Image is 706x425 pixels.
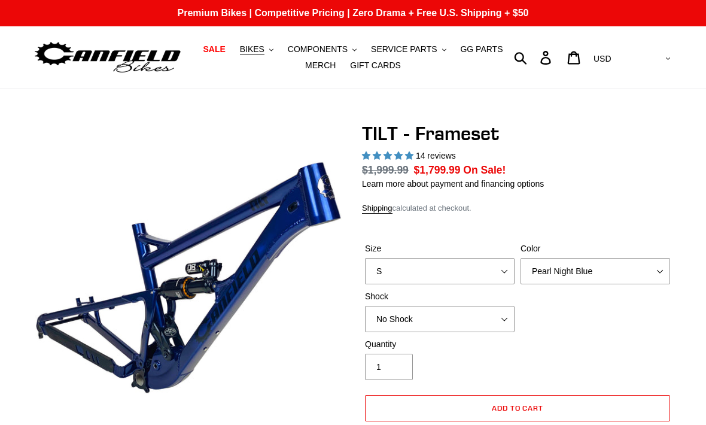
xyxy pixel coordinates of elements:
[365,395,670,421] button: Add to cart
[350,60,401,71] span: GIFT CARDS
[492,403,544,412] span: Add to cart
[414,164,461,176] span: $1,799.99
[371,44,437,54] span: SERVICE PARTS
[282,41,363,57] button: COMPONENTS
[362,202,673,214] div: calculated at checkout.
[197,41,231,57] a: SALE
[344,57,407,74] a: GIFT CARDS
[362,122,673,145] h1: TILT - Frameset
[299,57,342,74] a: MERCH
[521,242,670,255] label: Color
[305,60,336,71] span: MERCH
[460,44,503,54] span: GG PARTS
[240,44,264,54] span: BIKES
[362,151,416,160] span: 5.00 stars
[362,179,544,189] a: Learn more about payment and financing options
[454,41,509,57] a: GG PARTS
[365,290,515,303] label: Shock
[234,41,279,57] button: BIKES
[288,44,348,54] span: COMPONENTS
[362,204,392,214] a: Shipping
[463,162,506,178] span: On Sale!
[33,39,182,77] img: Canfield Bikes
[203,44,225,54] span: SALE
[365,338,515,351] label: Quantity
[362,164,409,176] s: $1,999.99
[416,151,456,160] span: 14 reviews
[365,242,515,255] label: Size
[365,41,452,57] button: SERVICE PARTS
